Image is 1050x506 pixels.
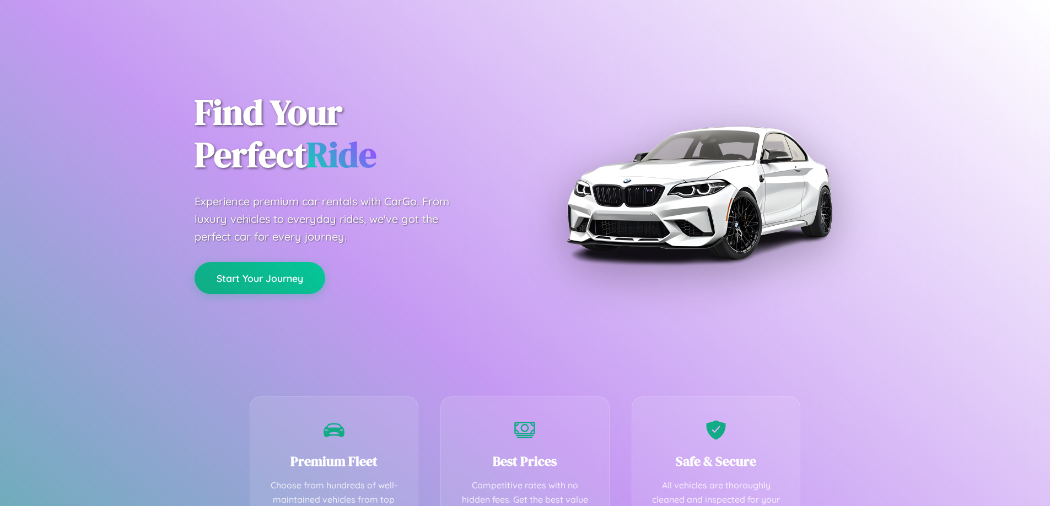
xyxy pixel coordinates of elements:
[195,193,470,246] p: Experience premium car rentals with CarGo. From luxury vehicles to everyday rides, we've got the ...
[457,452,593,470] h3: Best Prices
[561,55,837,330] img: Premium BMW car rental vehicle
[195,91,509,176] h1: Find Your Perfect
[649,452,784,470] h3: Safe & Secure
[267,452,402,470] h3: Premium Fleet
[195,262,325,294] button: Start Your Journey
[306,130,376,178] span: Ride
